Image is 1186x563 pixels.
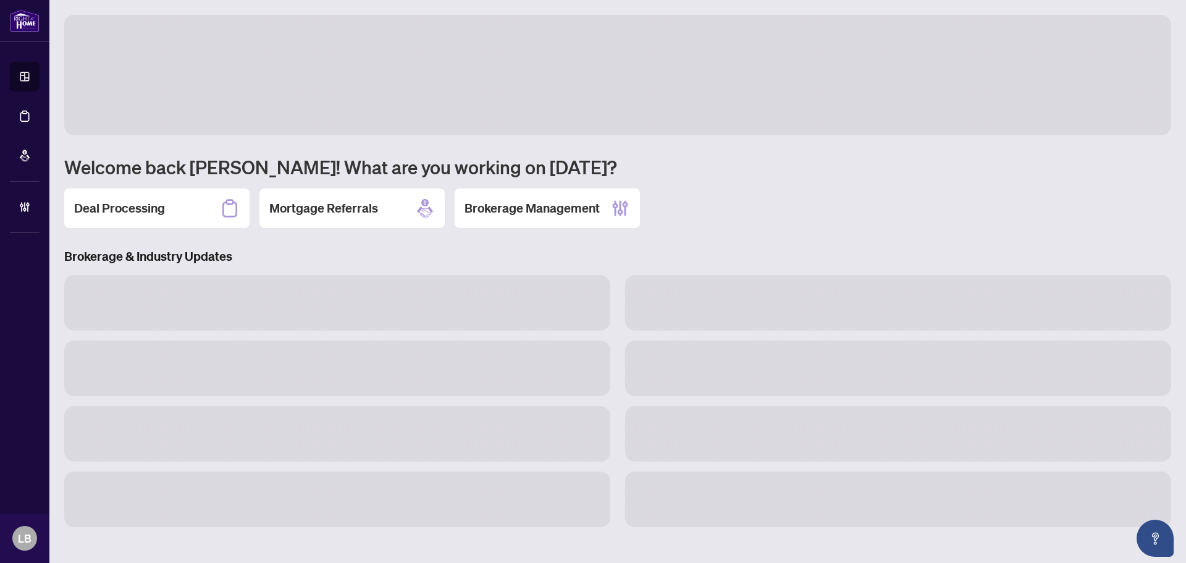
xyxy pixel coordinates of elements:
[64,155,1171,179] h1: Welcome back [PERSON_NAME]! What are you working on [DATE]?
[18,530,32,547] span: LB
[269,200,378,217] h2: Mortgage Referrals
[64,248,1171,265] h3: Brokerage & Industry Updates
[1137,520,1174,557] button: Open asap
[465,200,600,217] h2: Brokerage Management
[10,9,40,32] img: logo
[74,200,165,217] h2: Deal Processing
